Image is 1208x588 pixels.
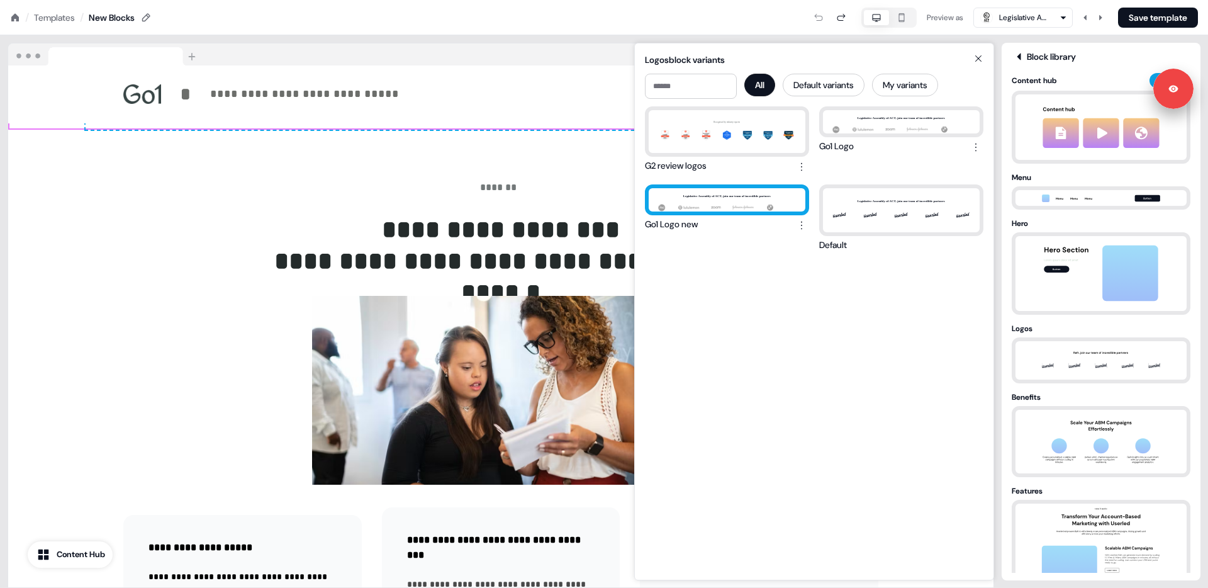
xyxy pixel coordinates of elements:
img: menu thumbnail preview [1035,191,1167,206]
a: Templates [34,11,75,24]
div: G2 review logos [645,159,707,174]
div: Default [819,239,847,251]
div: Hero [1012,217,1190,230]
div: Benefits [1012,391,1190,404]
button: Content Hub [28,541,113,568]
div: New Blocks [89,11,135,24]
div: Features [1012,485,1190,497]
div: Legislative Assembly of ACT [999,11,1049,24]
div: / [25,11,29,25]
div: Go1 Logo [819,140,854,155]
img: Browser topbar [8,43,201,66]
button: Benefitsbenefits thumbnail preview [1012,391,1190,477]
button: Herohero thumbnail preview [1012,217,1190,315]
button: My variants [872,74,938,96]
div: Block library [1012,50,1190,63]
div: Réservez une Démo [506,83,878,106]
div: / [80,11,84,25]
img: Image [312,296,690,485]
button: Menumenu thumbnail preview [1012,171,1190,210]
div: Image [188,296,814,485]
button: Content hubNewcontentHub thumbnail preview [1012,73,1190,164]
div: Content Hub [57,548,105,561]
img: hero thumbnail preview [1035,236,1167,311]
button: Recognised by industry expertsG2 review logos [645,106,809,174]
img: logoClouds thumbnail preview [1035,341,1167,380]
div: Content hub [1012,74,1144,87]
button: All [744,74,775,96]
div: Menu [1012,171,1190,184]
img: contentHub thumbnail preview [1031,94,1171,160]
button: Legislative Assembly of ACT, join our team of incredible partnersGo1 Logo [819,106,983,155]
div: Logos [1012,322,1190,335]
button: Legislative Assembly of ACT, join our team of incredible partnersDefault [819,184,983,251]
button: Save template [1118,8,1198,28]
button: Default variants [783,74,864,96]
img: benefits thumbnail preview [1035,410,1167,473]
div: Logos block variants [645,54,983,66]
div: Go1 Logo new [645,218,698,233]
button: Legislative Assembly of ACT [973,8,1073,28]
button: Legislative Assembly of ACT, join our team of incredible partnersGo1 Logo new [645,184,809,233]
button: LogoslogoClouds thumbnail preview [1012,322,1190,383]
